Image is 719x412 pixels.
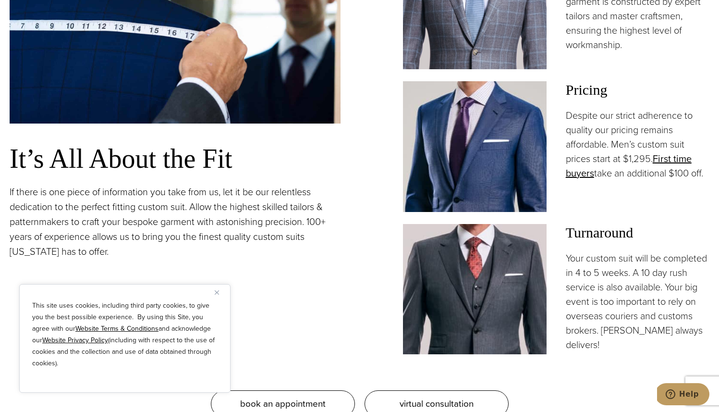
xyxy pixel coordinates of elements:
[403,224,547,355] img: Client in vested charcoal bespoke suit with white shirt and red patterned tie.
[566,108,709,180] p: Despite our strict adherence to quality our pricing remains affordable. Men’s custom suit prices ...
[10,185,341,259] p: If there is one piece of information you take from us, let it be our relentless dedication to the...
[240,397,326,411] span: book an appointment
[566,151,692,180] a: First time buyers
[657,383,709,407] iframe: Opens a widget where you can chat to one of our agents
[42,335,108,345] a: Website Privacy Policy
[566,81,709,99] h3: Pricing
[215,287,226,298] button: Close
[75,324,158,334] a: Website Terms & Conditions
[566,224,709,241] h3: Turnaround
[10,143,341,175] h3: It’s All About the Fit
[400,397,474,411] span: virtual consultation
[403,81,547,212] img: Client in blue solid custom made suit with white shirt and navy tie. Fabric by Scabal.
[32,300,218,369] p: This site uses cookies, including third party cookies, to give you the best possible experience. ...
[566,251,709,352] p: Your custom suit will be completed in 4 to 5 weeks. A 10 day rush service is also available. Your...
[215,290,219,295] img: Close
